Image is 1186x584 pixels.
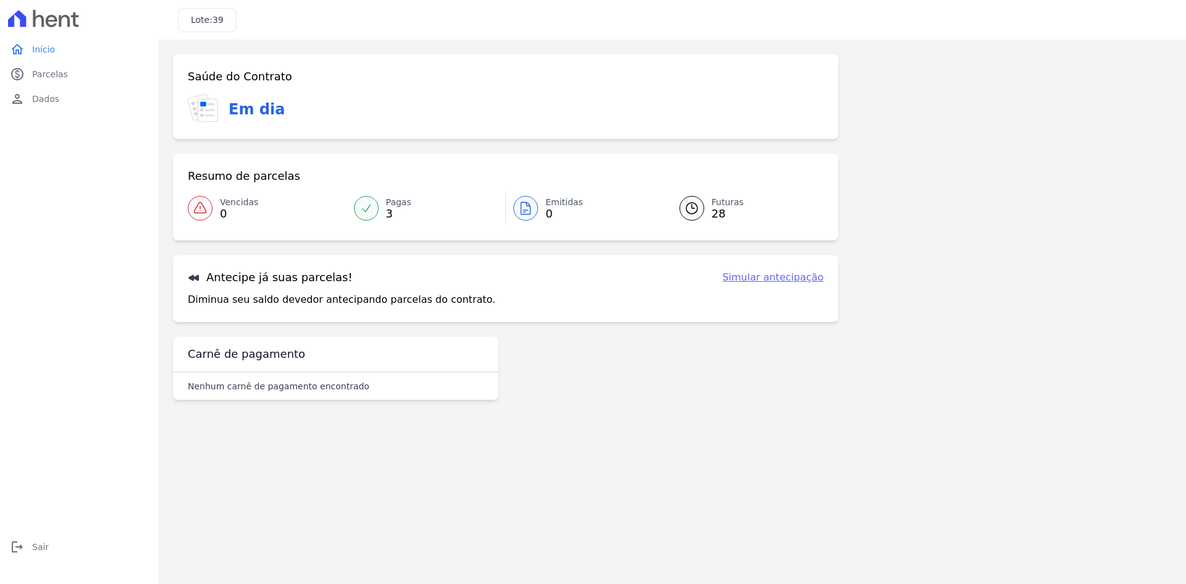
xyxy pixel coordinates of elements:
a: Vencidas 0 [188,191,347,226]
a: logoutSair [5,535,153,559]
span: Futuras [712,196,744,209]
p: Nenhum carnê de pagamento encontrado [188,380,369,392]
a: Emitidas 0 [506,191,665,226]
h3: Lote: [191,14,224,27]
h3: Carnê de pagamento [188,347,305,362]
i: home [10,42,25,57]
a: personDados [5,87,153,111]
span: Parcelas [32,68,68,80]
h3: Resumo de parcelas [188,169,300,184]
span: Emitidas [545,196,583,209]
span: Início [32,43,55,56]
h3: Antecipe já suas parcelas! [188,270,353,285]
p: Diminua seu saldo devedor antecipando parcelas do contrato. [188,292,495,307]
a: Futuras 28 [665,191,824,226]
h3: Saúde do Contrato [188,69,292,84]
span: 0 [220,209,258,219]
a: paidParcelas [5,62,153,87]
span: Dados [32,93,59,105]
span: Sair [32,541,49,553]
span: Pagas [386,196,411,209]
span: 3 [386,209,411,219]
span: 28 [712,209,744,219]
a: Pagas 3 [347,191,506,226]
i: logout [10,540,25,554]
span: 0 [545,209,583,219]
span: 39 [212,15,224,25]
i: person [10,91,25,106]
i: paid [10,67,25,82]
a: Simular antecipação [722,270,823,285]
h3: Em dia [229,98,285,121]
span: Vencidas [220,196,258,209]
a: homeInício [5,37,153,62]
